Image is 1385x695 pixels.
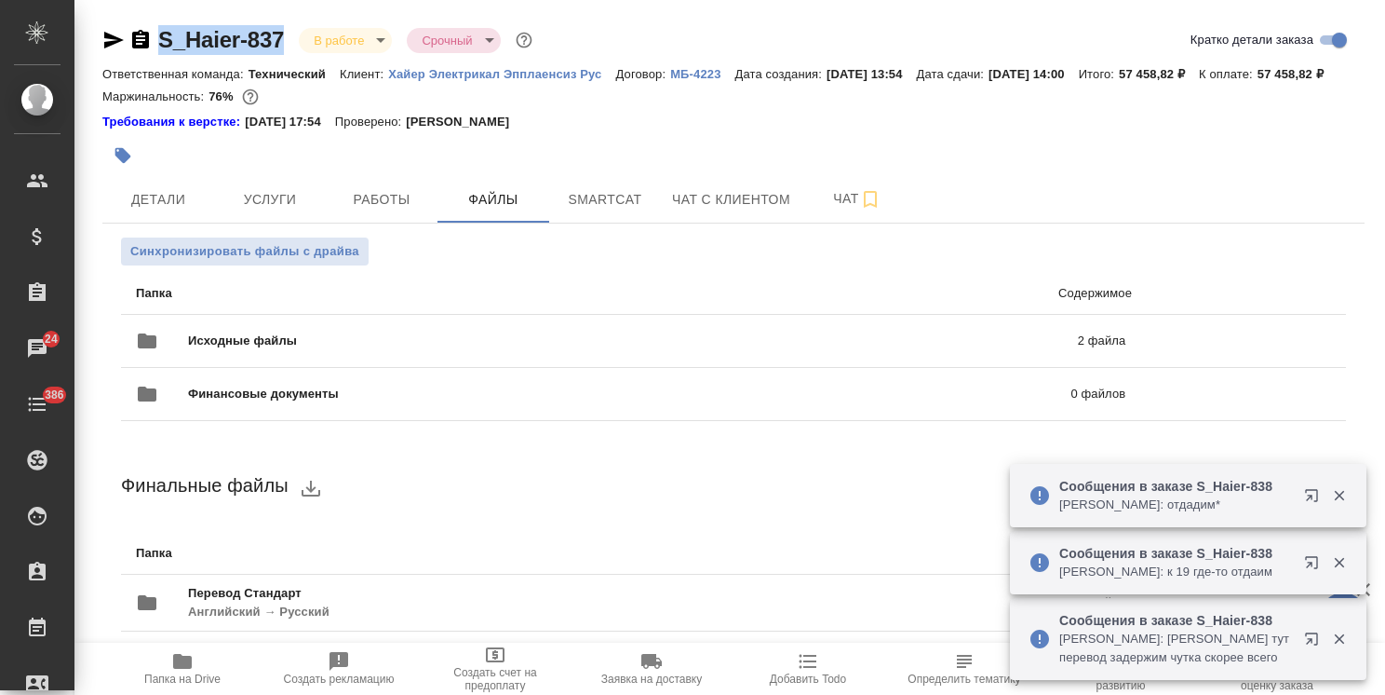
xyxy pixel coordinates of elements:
span: Создать рекламацию [284,673,395,686]
p: Маржинальность: [102,89,208,103]
p: Проверено: [335,113,407,131]
a: 24 [5,325,70,372]
p: 0 файлов [705,385,1125,403]
button: Добавить тэг [102,135,143,176]
button: Папка на Drive [104,643,261,695]
span: Файлы [449,188,538,211]
button: Закрыть [1320,554,1358,571]
p: Содержимое [615,284,1132,303]
span: Исходные файлы [188,332,687,350]
p: Сообщения в заказе S_Haier-838 [1059,611,1292,630]
button: Срочный [416,33,477,48]
button: Создать рекламацию [261,643,417,695]
span: Определить тематику [908,673,1020,686]
button: В работе [308,33,370,48]
span: 24 [34,330,69,348]
p: Хайер Электрикал Эпплаенсиз Рус [388,67,615,81]
p: 2 файла [687,332,1125,350]
p: [PERSON_NAME] [406,113,523,131]
button: folder [125,580,169,625]
span: Финансовые документы [188,385,705,403]
p: Содержимое [615,544,1132,563]
p: Технический [249,67,340,81]
p: 76% [208,89,237,103]
button: Создать счет на предоплату [417,643,573,695]
span: Smartcat [560,188,650,211]
button: Открыть в новой вкладке [1293,544,1338,589]
p: [PERSON_NAME]: [PERSON_NAME] тут перевод задержим чутка скорее всего [1059,630,1292,667]
p: [PERSON_NAME]: к 19 где-то отдаим [1059,563,1292,581]
p: 0 / 2 файла [694,593,1125,612]
button: Скопировать ссылку [129,29,152,51]
button: Доп статусы указывают на важность/срочность заказа [512,28,536,52]
button: Скопировать ссылку для ЯМессенджера [102,29,125,51]
span: Добавить Todo [770,673,846,686]
div: В работе [299,28,392,53]
p: Итого: [1079,67,1119,81]
button: Закрыть [1320,487,1358,504]
span: Работы [337,188,426,211]
p: Сообщения в заказе S_Haier-838 [1059,477,1292,496]
div: В работе [407,28,500,53]
p: Папка [136,544,615,563]
p: Дата создания: [735,67,827,81]
span: Перевод Стандарт [188,584,694,603]
a: МБ-4223 [670,65,734,81]
span: Синхронизировать файлы с драйва [130,242,359,261]
span: Папка на Drive [144,673,221,686]
button: Заявка на доставку [573,643,730,695]
span: 386 [34,386,75,404]
svg: Подписаться [859,188,881,211]
p: Клиент: [340,67,388,81]
button: folder [125,319,169,363]
p: Договор: [615,67,670,81]
button: folder [125,637,169,682]
span: Кратко детали заказа [1190,31,1313,49]
button: Закрыть [1320,631,1358,647]
p: [PERSON_NAME]: отдадим* [1059,496,1292,514]
p: [DATE] 17:54 [245,113,335,131]
a: Требования к верстке: [102,113,245,131]
button: 11680.88 RUB; [238,85,262,109]
a: S_Haier-837 [158,27,284,52]
button: Открыть в новой вкладке [1293,477,1338,522]
button: Синхронизировать файлы с драйва [121,238,369,266]
p: Ответственная команда: [102,67,249,81]
span: Чат [813,187,902,211]
button: download [289,466,333,511]
a: Хайер Электрикал Эпплаенсиз Рус [388,65,615,81]
p: Английский → Русский [188,603,694,621]
button: folder [125,372,169,416]
span: Финальные файлы [121,475,289,496]
p: Дата сдачи: [917,67,988,81]
span: Чат с клиентом [672,188,790,211]
button: Открыть в новой вкладке [1293,620,1338,665]
span: Детали [114,188,203,211]
span: Услуги [225,188,315,211]
p: 57 458,82 ₽ [1119,67,1199,81]
span: Заявка на доставку [601,673,702,686]
p: Папка [136,284,615,303]
p: [DATE] 14:00 [988,67,1079,81]
p: 57 458,82 ₽ [1257,67,1338,81]
button: Добавить Todo [730,643,886,695]
span: Создать счет на предоплату [428,666,562,692]
p: К оплате: [1199,67,1257,81]
p: [DATE] 13:54 [827,67,917,81]
p: МБ-4223 [670,67,734,81]
p: Сообщения в заказе S_Haier-838 [1059,544,1292,563]
a: 386 [5,381,70,428]
button: Определить тематику [886,643,1042,695]
span: Перевод Стандарт [188,641,690,660]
